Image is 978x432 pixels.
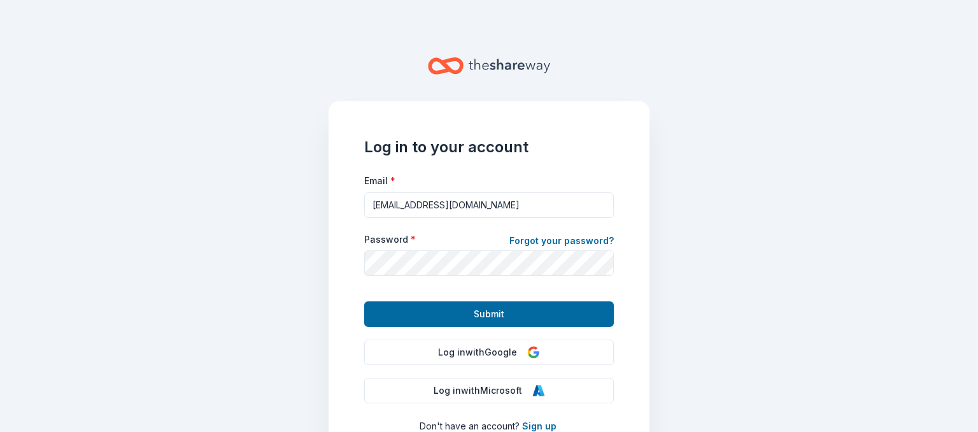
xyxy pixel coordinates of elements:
[364,137,614,157] h1: Log in to your account
[364,340,614,365] button: Log inwithGoogle
[474,306,504,322] span: Submit
[428,51,550,81] a: Home
[527,346,540,359] img: Google Logo
[522,421,556,431] a: Sign up
[364,233,416,246] label: Password
[532,384,545,397] img: Microsoft Logo
[509,233,614,251] a: Forgot your password?
[420,421,520,431] span: Don ' t have an account?
[364,301,614,327] button: Submit
[364,378,614,403] button: Log inwithMicrosoft
[364,175,395,187] label: Email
